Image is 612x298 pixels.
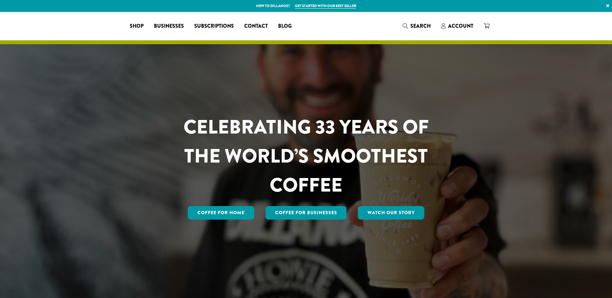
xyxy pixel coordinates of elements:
a: Search [397,21,436,31]
span: Blog [278,22,292,30]
span: Subscriptions [194,22,234,30]
a: Shop [125,21,149,31]
a: Watch Our Story [358,206,424,220]
span: Search [410,22,431,30]
a: Get started with our best seller [295,3,356,9]
h1: CELEBRATING 33 YEARS OF THE WORLD’S SMOOTHEST COFFEE [165,113,448,200]
span: Contact [244,22,268,30]
a: Coffee for Home [188,206,254,220]
span: Account [448,22,473,30]
a: Coffee For Businesses [266,206,347,220]
span: Shop [130,22,144,30]
span: Businesses [154,22,184,30]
